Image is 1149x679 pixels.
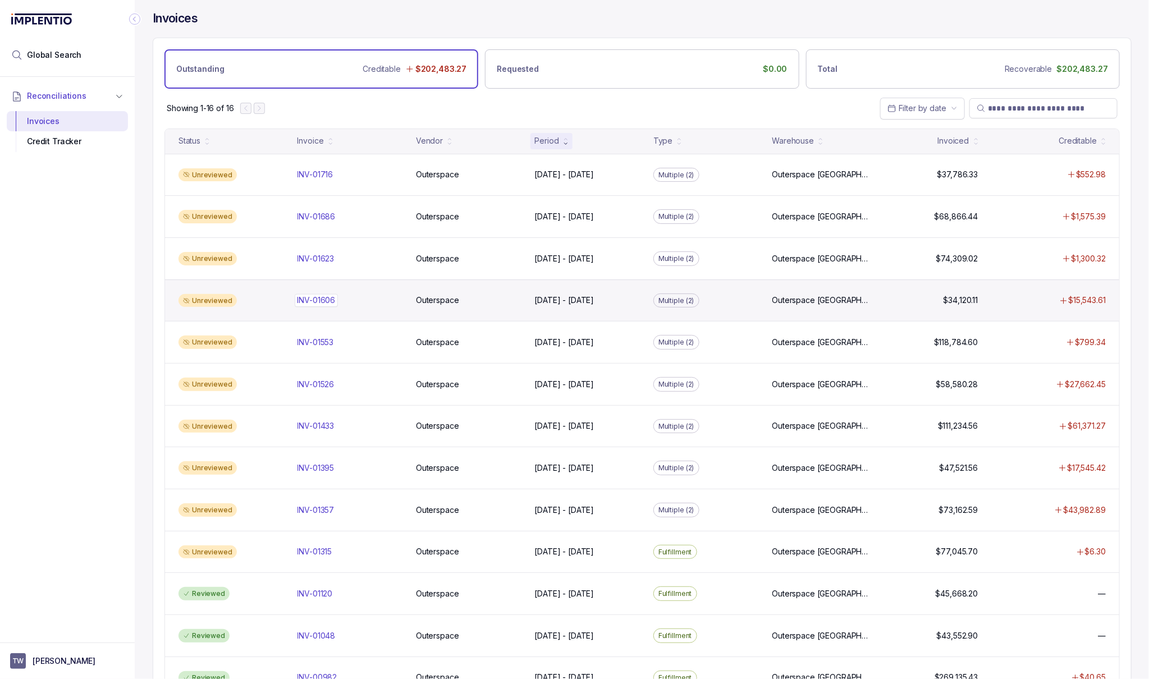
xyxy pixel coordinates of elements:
[535,546,594,557] p: [DATE] - [DATE]
[658,630,692,641] p: Fulfillment
[936,253,978,264] p: $74,309.02
[297,211,336,222] p: INV-01686
[1071,211,1106,222] p: $1,575.39
[297,420,335,432] p: INV-01433
[763,63,787,75] p: $0.00
[416,337,459,348] p: Outerspace
[939,504,978,516] p: $73,162.59
[7,84,128,108] button: Reconciliations
[178,378,237,391] div: Unreviewed
[880,98,965,119] button: Date Range Picker
[416,630,459,641] p: Outerspace
[7,109,128,154] div: Reconciliations
[658,253,694,264] p: Multiple (2)
[658,462,694,474] p: Multiple (2)
[178,135,200,146] div: Status
[416,462,459,474] p: Outerspace
[935,211,978,222] p: $68,866.44
[772,337,869,348] p: Outerspace [GEOGRAPHIC_DATA]
[297,504,335,516] p: INV-01357
[416,504,459,516] p: Outerspace
[128,12,141,26] div: Collapse Icon
[772,211,869,222] p: Outerspace [GEOGRAPHIC_DATA]
[178,168,237,182] div: Unreviewed
[818,63,837,75] p: Total
[658,211,694,222] p: Multiple (2)
[938,135,969,146] div: Invoiced
[33,655,95,667] p: [PERSON_NAME]
[772,420,869,432] p: Outerspace [GEOGRAPHIC_DATA]
[363,63,401,75] p: Creditable
[1075,337,1106,348] p: $799.34
[297,135,324,146] div: Invoice
[297,379,335,390] p: INV-01526
[178,252,237,265] div: Unreviewed
[16,131,119,152] div: Credit Tracker
[535,295,594,306] p: [DATE] - [DATE]
[1085,546,1106,557] p: $6.30
[297,588,333,599] p: INV-01120
[653,135,672,146] div: Type
[658,421,694,432] p: Multiple (2)
[416,135,443,146] div: Vendor
[772,462,869,474] p: Outerspace [GEOGRAPHIC_DATA]
[416,295,459,306] p: Outerspace
[297,630,336,641] p: INV-01048
[416,169,459,180] p: Outerspace
[297,169,333,180] p: INV-01716
[10,653,125,669] button: User initials[PERSON_NAME]
[1076,169,1106,180] p: $552.98
[772,135,814,146] div: Warehouse
[416,420,459,432] p: Outerspace
[772,253,869,264] p: Outerspace [GEOGRAPHIC_DATA]
[1068,420,1106,432] p: $61,371.27
[535,211,594,222] p: [DATE] - [DATE]
[658,337,694,348] p: Multiple (2)
[772,295,869,306] p: Outerspace [GEOGRAPHIC_DATA]
[934,337,978,348] p: $118,784.60
[658,588,692,599] p: Fulfillment
[27,90,86,102] span: Reconciliations
[772,588,869,599] p: Outerspace [GEOGRAPHIC_DATA]
[176,63,224,75] p: Outstanding
[178,420,237,433] div: Unreviewed
[416,379,459,390] p: Outerspace
[178,629,230,643] div: Reviewed
[297,462,335,474] p: INV-01395
[1071,253,1106,264] p: $1,300.32
[772,169,869,180] p: Outerspace [GEOGRAPHIC_DATA]
[535,462,594,474] p: [DATE] - [DATE]
[658,169,694,181] p: Multiple (2)
[1057,63,1108,75] p: $202,483.27
[1067,462,1106,474] p: $17,545.42
[772,379,869,390] p: Outerspace [GEOGRAPHIC_DATA]
[658,504,694,516] p: Multiple (2)
[1005,63,1052,75] p: Recoverable
[416,253,459,264] p: Outerspace
[535,588,594,599] p: [DATE] - [DATE]
[937,169,978,180] p: $37,786.33
[535,504,594,516] p: [DATE] - [DATE]
[899,103,946,113] span: Filter by date
[1063,504,1106,516] p: $43,982.89
[167,103,234,114] div: Remaining page entries
[658,379,694,390] p: Multiple (2)
[936,379,978,390] p: $58,580.28
[295,294,338,306] p: INV-01606
[1098,630,1106,641] p: —
[772,630,869,641] p: Outerspace [GEOGRAPHIC_DATA]
[297,337,334,348] p: INV-01553
[535,420,594,432] p: [DATE] - [DATE]
[535,169,594,180] p: [DATE] - [DATE]
[178,503,237,517] div: Unreviewed
[535,135,559,146] div: Period
[416,546,459,557] p: Outerspace
[415,63,466,75] p: $202,483.27
[10,653,26,669] span: User initials
[153,11,198,26] h4: Invoices
[658,295,694,306] p: Multiple (2)
[178,545,237,559] div: Unreviewed
[1068,295,1106,306] p: $15,543.61
[416,588,459,599] p: Outerspace
[772,546,869,557] p: Outerspace [GEOGRAPHIC_DATA]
